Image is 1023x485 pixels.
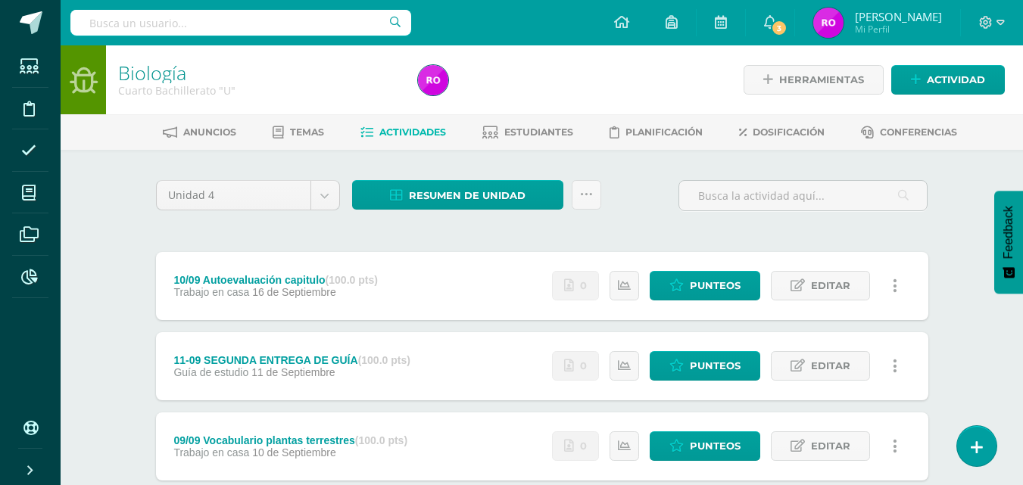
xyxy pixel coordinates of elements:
[580,352,587,380] span: 0
[811,352,850,380] span: Editar
[326,274,378,286] strong: (100.0 pts)
[625,126,703,138] span: Planificación
[994,191,1023,294] button: Feedback - Mostrar encuesta
[855,9,942,24] span: [PERSON_NAME]
[880,126,957,138] span: Conferencias
[173,274,377,286] div: 10/09 Autoevaluación capitulo
[690,352,741,380] span: Punteos
[290,126,324,138] span: Temas
[173,446,249,459] span: Trabajo en casa
[861,120,957,145] a: Conferencias
[891,65,1005,95] a: Actividad
[168,181,299,210] span: Unidad 4
[855,23,942,36] span: Mi Perfil
[650,271,760,300] a: Punteos
[650,351,760,381] a: Punteos
[580,432,587,460] span: 0
[580,272,587,300] span: 0
[813,8,844,38] img: 66a715204c946aaac10ab2c26fd27ac0.png
[409,182,526,210] span: Resumen de unidad
[504,126,573,138] span: Estudiantes
[739,120,825,145] a: Dosificación
[811,272,850,300] span: Editar
[690,272,741,300] span: Punteos
[744,65,884,95] a: Herramientas
[753,126,825,138] span: Dosificación
[679,181,927,210] input: Busca la actividad aquí...
[690,432,741,460] span: Punteos
[252,286,336,298] span: 16 de Septiembre
[927,66,985,94] span: Actividad
[70,10,411,36] input: Busca un usuario...
[552,431,599,461] a: No se han realizado entregas
[482,120,573,145] a: Estudiantes
[552,271,599,300] a: No se han realizado entregas
[173,354,410,366] div: 11-09 SEGUNDA ENTREGA DE GUÍA
[273,120,324,145] a: Temas
[779,66,864,94] span: Herramientas
[118,83,400,98] div: Cuarto Bachillerato 'U'
[610,120,703,145] a: Planificación
[183,126,236,138] span: Anuncios
[360,120,446,145] a: Actividades
[118,60,186,85] a: Biología
[552,351,599,381] a: No se han realizado entregas
[358,354,410,366] strong: (100.0 pts)
[650,431,760,461] a: Punteos
[173,366,248,378] span: Guía de estudio
[355,434,407,446] strong: (100.0 pts)
[1002,206,1015,259] span: Feedback
[251,366,335,378] span: 11 de Septiembre
[252,446,336,459] span: 10 de Septiembre
[173,434,407,446] div: 09/09 Vocabulario plantas terrestres
[163,120,236,145] a: Anuncios
[379,126,446,138] span: Actividades
[352,180,563,210] a: Resumen de unidad
[118,62,400,83] h1: Biología
[157,181,339,210] a: Unidad 4
[173,286,249,298] span: Trabajo en casa
[418,65,448,95] img: 66a715204c946aaac10ab2c26fd27ac0.png
[770,20,787,36] span: 3
[811,432,850,460] span: Editar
